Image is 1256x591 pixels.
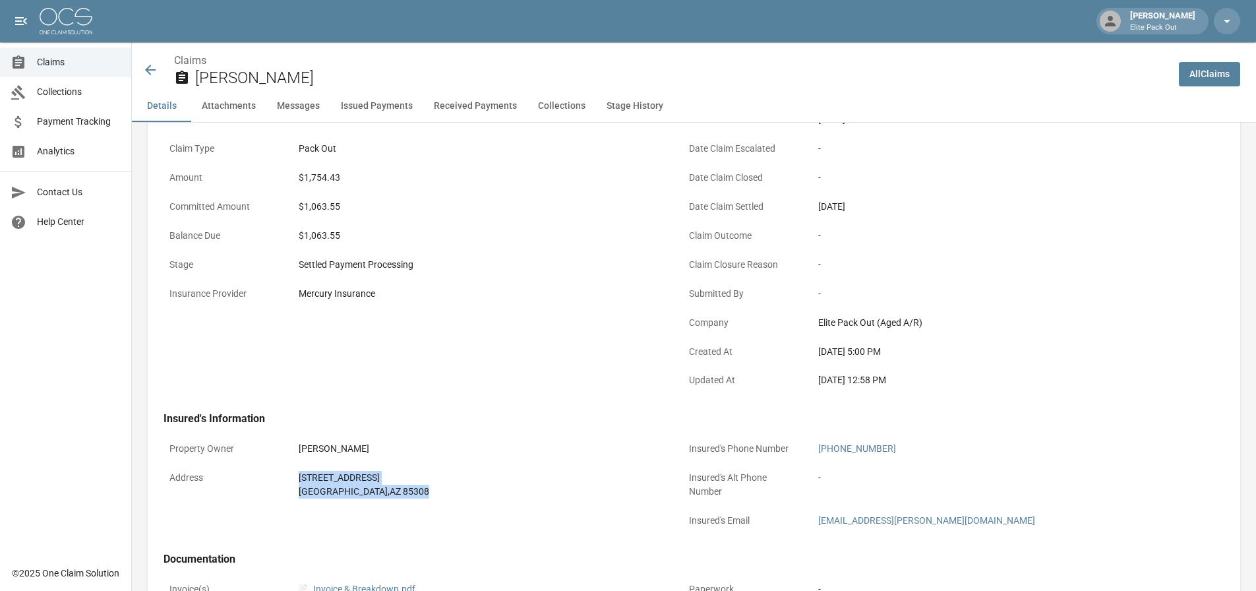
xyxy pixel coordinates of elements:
[299,287,661,301] div: Mercury Insurance
[818,373,1181,387] div: [DATE] 12:58 PM
[8,8,34,34] button: open drawer
[818,316,1181,330] div: Elite Pack Out (Aged A/R)
[683,194,802,220] p: Date Claim Settled
[683,465,802,505] p: Insured's Alt Phone Number
[164,136,282,162] p: Claim Type
[164,194,282,220] p: Committed Amount
[164,412,1187,425] h4: Insured's Information
[164,252,282,278] p: Stage
[164,281,282,307] p: Insurance Provider
[164,223,282,249] p: Balance Due
[299,142,661,156] div: Pack Out
[164,465,282,491] p: Address
[174,53,1168,69] nav: breadcrumb
[37,55,121,69] span: Claims
[683,339,802,365] p: Created At
[818,471,1181,485] div: -
[164,165,282,191] p: Amount
[299,229,661,243] div: $1,063.55
[818,200,1181,214] div: [DATE]
[37,115,121,129] span: Payment Tracking
[299,442,661,456] div: [PERSON_NAME]
[818,515,1035,526] a: [EMAIL_ADDRESS][PERSON_NAME][DOMAIN_NAME]
[818,142,1181,156] div: -
[527,90,596,122] button: Collections
[299,485,661,499] div: [GEOGRAPHIC_DATA] , AZ 85308
[132,90,1256,122] div: anchor tabs
[683,508,802,534] p: Insured's Email
[195,69,1168,88] h2: [PERSON_NAME]
[683,281,802,307] p: Submitted By
[683,367,802,393] p: Updated At
[299,200,661,214] div: $1,063.55
[683,252,802,278] p: Claim Closure Reason
[12,567,119,580] div: © 2025 One Claim Solution
[164,553,1187,566] h4: Documentation
[818,443,896,454] a: [PHONE_NUMBER]
[40,8,92,34] img: ocs-logo-white-transparent.png
[1125,9,1201,33] div: [PERSON_NAME]
[299,258,661,272] div: Settled Payment Processing
[1130,22,1195,34] p: Elite Pack Out
[330,90,423,122] button: Issued Payments
[37,215,121,229] span: Help Center
[683,223,802,249] p: Claim Outcome
[818,345,1181,359] div: [DATE] 5:00 PM
[683,436,802,462] p: Insured's Phone Number
[132,90,191,122] button: Details
[191,90,266,122] button: Attachments
[423,90,527,122] button: Received Payments
[299,471,661,485] div: [STREET_ADDRESS]
[1179,62,1240,86] a: AllClaims
[164,436,282,462] p: Property Owner
[818,171,1181,185] div: -
[683,310,802,336] p: Company
[818,229,1181,243] div: -
[37,185,121,199] span: Contact Us
[37,85,121,99] span: Collections
[818,287,1181,301] div: -
[683,136,802,162] p: Date Claim Escalated
[37,144,121,158] span: Analytics
[683,165,802,191] p: Date Claim Closed
[299,171,661,185] div: $1,754.43
[174,54,206,67] a: Claims
[266,90,330,122] button: Messages
[596,90,674,122] button: Stage History
[818,258,1181,272] div: -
